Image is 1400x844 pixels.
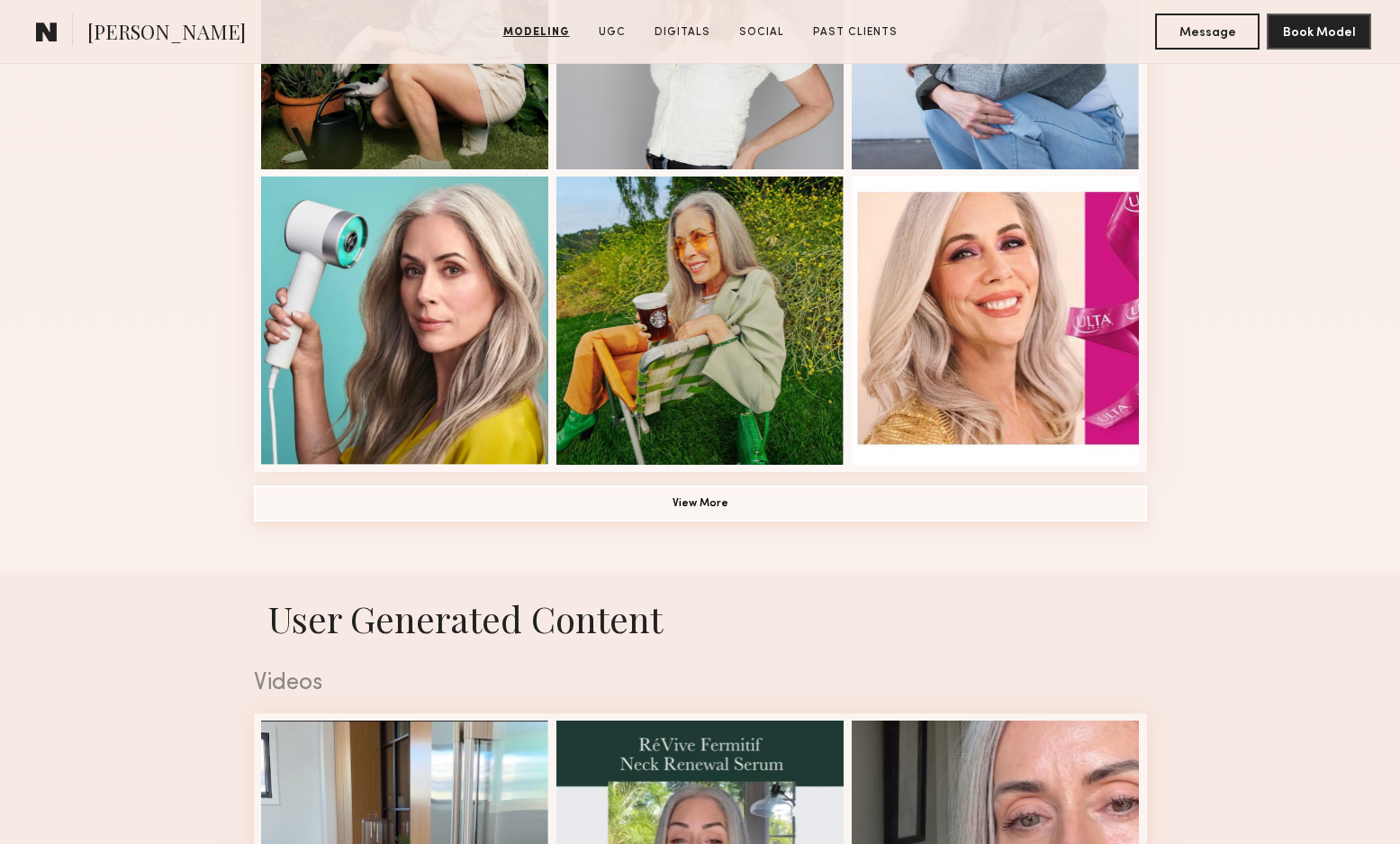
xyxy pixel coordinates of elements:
[239,594,1161,642] h1: User Generated Content
[496,24,577,41] a: Modeling
[592,24,633,41] a: UGC
[806,24,905,41] a: Past Clients
[87,18,246,50] span: [PERSON_NAME]
[254,672,1147,695] div: Videos
[1155,14,1260,50] button: Message
[732,24,791,41] a: Social
[254,486,1147,522] button: View More
[1267,14,1371,50] button: Book Model
[647,24,718,41] a: Digitals
[1267,23,1371,39] a: Book Model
